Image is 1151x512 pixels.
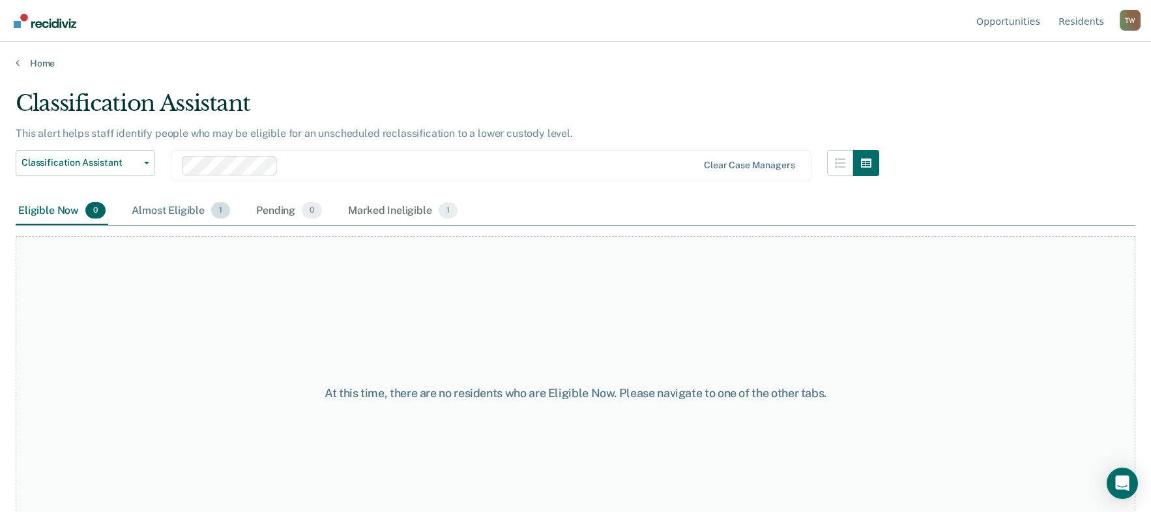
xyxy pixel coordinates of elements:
[129,197,233,226] div: Almost Eligible1
[302,202,322,219] span: 0
[16,90,879,127] div: Classification Assistant
[296,386,855,400] div: At this time, there are no residents who are Eligible Now. Please navigate to one of the other tabs.
[1120,10,1141,31] div: T W
[439,202,458,219] span: 1
[16,150,155,176] button: Classification Assistant
[211,202,230,219] span: 1
[704,160,794,171] div: Clear case managers
[16,57,1135,69] a: Home
[85,202,106,219] span: 0
[16,197,108,226] div: Eligible Now0
[254,197,325,226] div: Pending0
[22,157,139,168] span: Classification Assistant
[1107,468,1138,499] div: Open Intercom Messenger
[14,14,76,28] img: Recidiviz
[345,197,460,226] div: Marked Ineligible1
[16,127,573,140] p: This alert helps staff identify people who may be eligible for an unscheduled reclassification to...
[1120,10,1141,31] button: Profile dropdown button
